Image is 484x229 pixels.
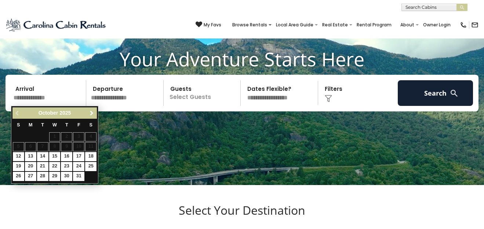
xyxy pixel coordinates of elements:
[325,95,332,102] img: filter--v1.png
[49,152,61,161] a: 15
[52,122,57,128] span: Wednesday
[196,21,221,29] a: My Favs
[6,48,478,70] h1: Your Adventure Starts Here
[49,172,61,181] a: 29
[39,110,58,116] span: October
[90,122,92,128] span: Saturday
[37,162,48,171] a: 21
[73,172,84,181] a: 31
[6,18,107,32] img: Blue-2.png
[59,110,71,116] span: 2025
[61,162,72,171] a: 23
[61,172,72,181] a: 30
[87,108,96,118] a: Next
[25,162,36,171] a: 20
[419,20,454,30] a: Owner Login
[13,172,24,181] a: 26
[65,122,68,128] span: Thursday
[61,152,72,161] a: 16
[25,152,36,161] a: 13
[85,152,97,161] a: 18
[37,152,48,161] a: 14
[229,20,271,30] a: Browse Rentals
[73,162,84,171] a: 24
[89,110,95,116] span: Next
[77,122,80,128] span: Friday
[13,162,24,171] a: 19
[85,162,97,171] a: 25
[73,152,84,161] a: 17
[450,89,459,98] img: search-regular-white.png
[204,22,221,28] span: My Favs
[319,20,352,30] a: Real Estate
[272,20,317,30] a: Local Area Guide
[166,80,241,106] p: Select Guests
[29,122,33,128] span: Monday
[397,20,418,30] a: About
[353,20,395,30] a: Rental Program
[398,80,473,106] button: Search
[41,122,44,128] span: Tuesday
[13,152,24,161] a: 12
[460,21,467,29] img: phone-regular-black.png
[25,172,36,181] a: 27
[471,21,478,29] img: mail-regular-black.png
[37,172,48,181] a: 28
[6,203,478,229] h3: Select Your Destination
[17,122,20,128] span: Sunday
[49,162,61,171] a: 22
